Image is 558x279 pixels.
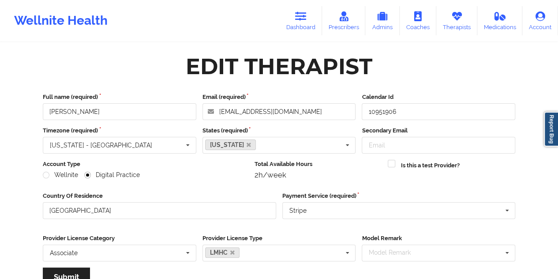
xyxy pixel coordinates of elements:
label: Is this a test Provider? [401,161,459,170]
a: Report Bug [544,112,558,147]
input: Email [362,137,515,154]
a: Medications [477,6,523,35]
label: Provider License Category [43,234,196,243]
label: Email (required) [202,93,356,102]
input: Email address [202,103,356,120]
a: Prescribers [322,6,366,35]
input: Calendar Id [362,103,515,120]
label: States (required) [202,126,356,135]
label: Model Remark [362,234,515,243]
a: Account [522,6,558,35]
div: Model Remark [366,248,423,258]
a: Admins [365,6,400,35]
label: Total Available Hours [255,160,382,169]
label: Provider License Type [202,234,356,243]
label: Calendar Id [362,93,515,102]
label: Payment Service (required) [282,192,516,200]
a: Dashboard [280,6,322,35]
div: 2h/week [255,170,382,179]
label: Country Of Residence [43,192,276,200]
div: Associate [50,250,78,256]
div: Edit Therapist [186,53,372,80]
label: Digital Practice [84,171,140,179]
label: Secondary Email [362,126,515,135]
label: Full name (required) [43,93,196,102]
div: Stripe [289,207,307,214]
div: [US_STATE] - [GEOGRAPHIC_DATA] [50,142,152,148]
a: [US_STATE] [205,139,256,150]
label: Account Type [43,160,248,169]
input: Full name [43,103,196,120]
a: LMHC [205,247,240,258]
label: Timezone (required) [43,126,196,135]
a: Therapists [436,6,477,35]
a: Coaches [400,6,436,35]
label: Wellnite [43,171,78,179]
